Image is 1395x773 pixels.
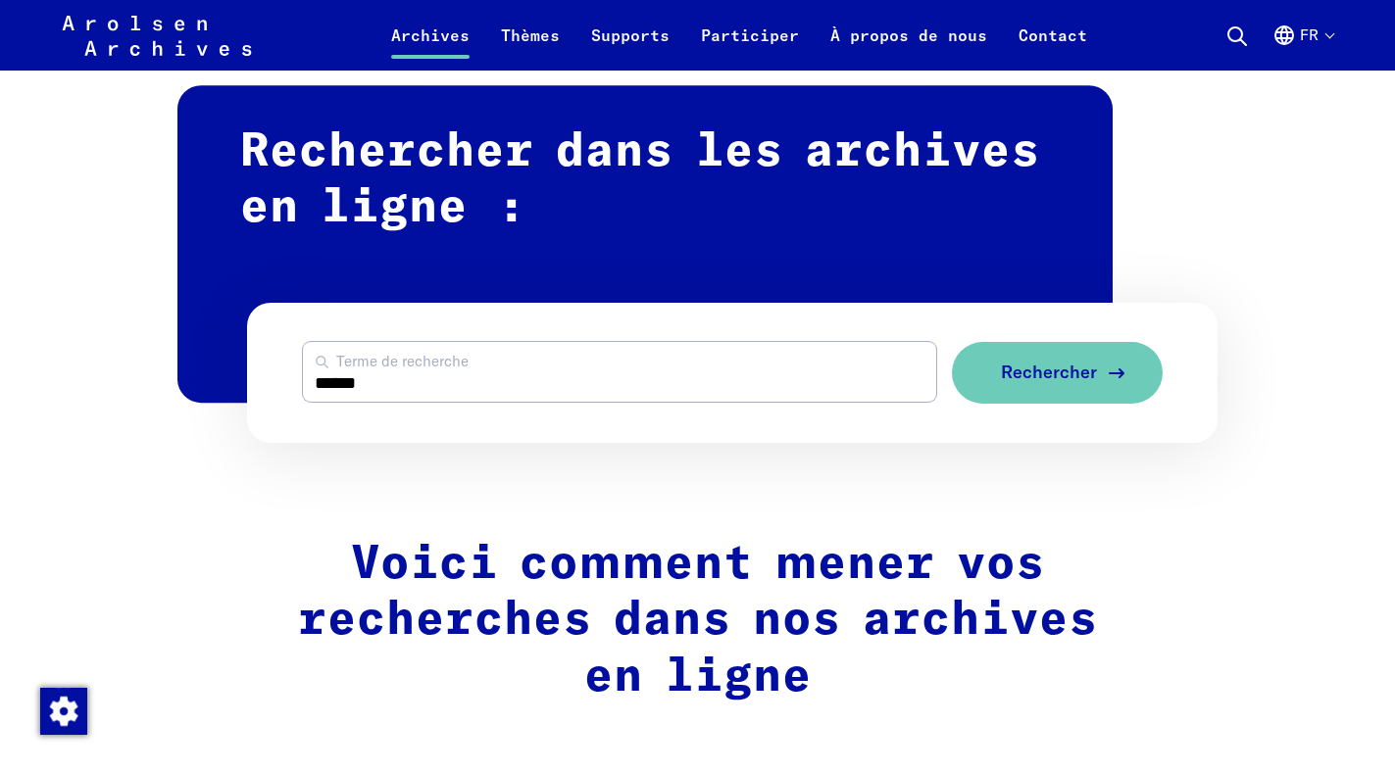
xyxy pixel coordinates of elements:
h2: Voici comment mener vos recherches dans nos archives en ligne [283,537,1113,705]
a: Archives [375,24,485,71]
a: Participer [685,24,815,71]
span: Rechercher [1001,362,1097,383]
a: Contact [1003,24,1103,71]
a: Supports [575,24,685,71]
button: Rechercher [952,342,1163,404]
a: À propos de nous [815,24,1003,71]
div: Modification du consentement [39,687,86,734]
button: Français, sélection de la langue [1272,24,1333,71]
nav: Principal [375,12,1103,59]
a: Thèmes [485,24,575,71]
h2: Rechercher dans les archives en ligne : [177,85,1113,404]
img: Modification du consentement [40,688,87,735]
